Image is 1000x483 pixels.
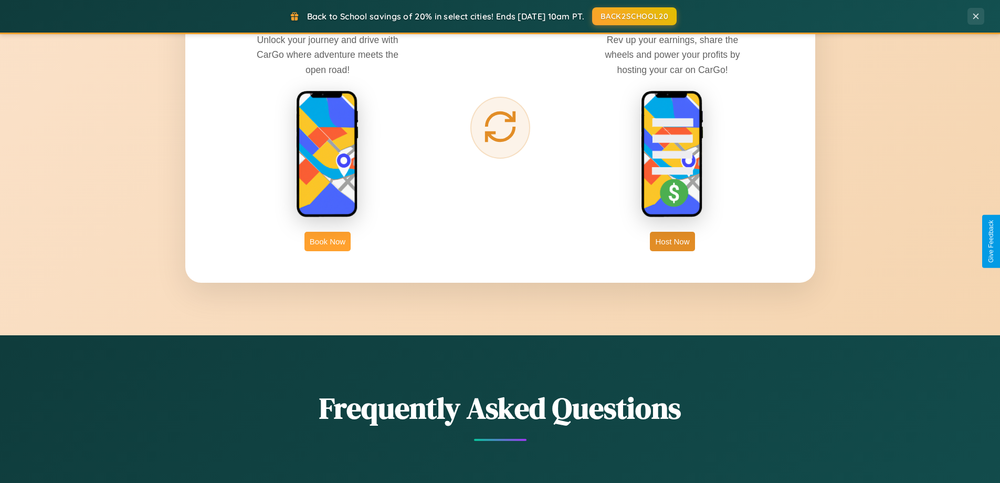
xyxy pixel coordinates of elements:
button: Host Now [650,232,694,251]
img: host phone [641,90,704,219]
p: Unlock your journey and drive with CarGo where adventure meets the open road! [249,33,406,77]
span: Back to School savings of 20% in select cities! Ends [DATE] 10am PT. [307,11,584,22]
h2: Frequently Asked Questions [185,388,815,428]
button: Book Now [304,232,351,251]
button: BACK2SCHOOL20 [592,7,677,25]
p: Rev up your earnings, share the wheels and power your profits by hosting your car on CarGo! [594,33,751,77]
img: rent phone [296,90,359,219]
div: Give Feedback [987,220,995,263]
